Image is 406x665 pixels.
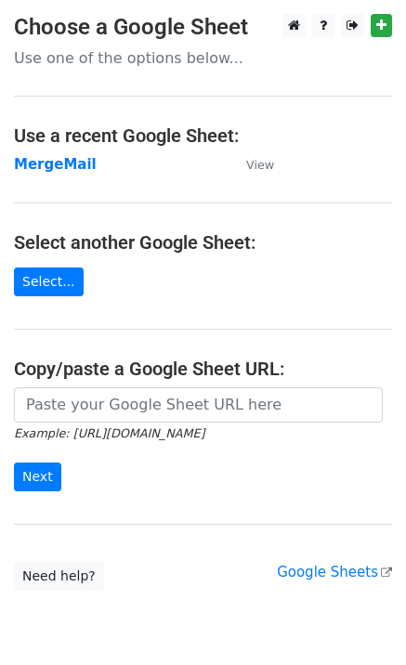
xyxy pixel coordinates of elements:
p: Use one of the options below... [14,48,392,68]
input: Next [14,463,61,491]
a: MergeMail [14,156,97,173]
small: Example: [URL][DOMAIN_NAME] [14,426,204,440]
h4: Select another Google Sheet: [14,231,392,254]
input: Paste your Google Sheet URL here [14,387,383,423]
h4: Copy/paste a Google Sheet URL: [14,358,392,380]
small: View [246,158,274,172]
a: Select... [14,267,84,296]
h4: Use a recent Google Sheet: [14,124,392,147]
a: View [228,156,274,173]
a: Google Sheets [277,564,392,580]
a: Need help? [14,562,104,591]
h3: Choose a Google Sheet [14,14,392,41]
